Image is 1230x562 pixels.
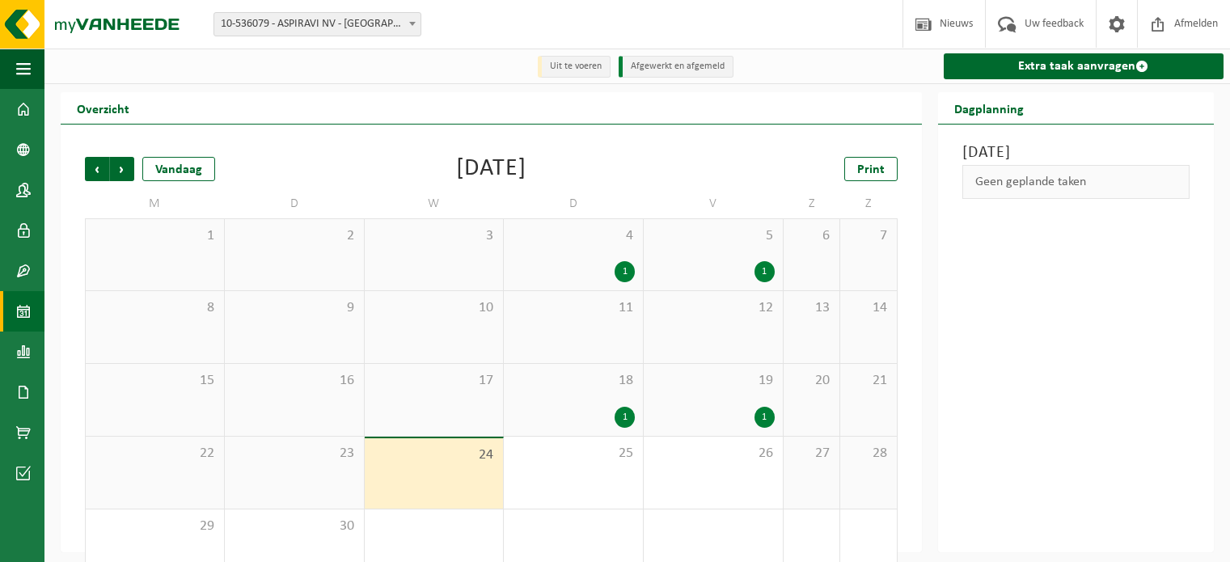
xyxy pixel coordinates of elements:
span: 13 [792,299,831,317]
span: 25 [512,445,635,463]
span: Volgende [110,157,134,181]
span: 29 [94,518,216,535]
span: 15 [94,372,216,390]
td: Z [840,189,897,218]
div: 1 [615,407,635,428]
span: 10-536079 - ASPIRAVI NV - HARELBEKE [213,12,421,36]
span: 20 [792,372,831,390]
span: 17 [373,372,496,390]
span: 14 [848,299,888,317]
td: M [85,189,225,218]
li: Uit te voeren [538,56,611,78]
li: Afgewerkt en afgemeld [619,56,733,78]
span: Print [857,163,885,176]
td: D [504,189,644,218]
span: 8 [94,299,216,317]
div: [DATE] [456,157,526,181]
h3: [DATE] [962,141,1190,165]
h2: Dagplanning [938,92,1040,124]
span: 5 [652,227,775,245]
span: 24 [373,446,496,464]
span: 16 [233,372,356,390]
div: 1 [754,407,775,428]
span: 10 [373,299,496,317]
span: 11 [512,299,635,317]
div: 1 [754,261,775,282]
span: 28 [848,445,888,463]
span: 9 [233,299,356,317]
td: D [225,189,365,218]
span: 2 [233,227,356,245]
span: 22 [94,445,216,463]
span: 18 [512,372,635,390]
span: 1 [94,227,216,245]
span: 4 [512,227,635,245]
span: 23 [233,445,356,463]
span: 6 [792,227,831,245]
span: 19 [652,372,775,390]
a: Extra taak aanvragen [944,53,1224,79]
span: 12 [652,299,775,317]
span: 30 [233,518,356,535]
h2: Overzicht [61,92,146,124]
a: Print [844,157,898,181]
span: Vorige [85,157,109,181]
div: 1 [615,261,635,282]
span: 10-536079 - ASPIRAVI NV - HARELBEKE [214,13,421,36]
span: 21 [848,372,888,390]
td: Z [784,189,840,218]
div: Vandaag [142,157,215,181]
span: 7 [848,227,888,245]
td: V [644,189,784,218]
span: 3 [373,227,496,245]
div: Geen geplande taken [962,165,1190,199]
span: 27 [792,445,831,463]
td: W [365,189,505,218]
span: 26 [652,445,775,463]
